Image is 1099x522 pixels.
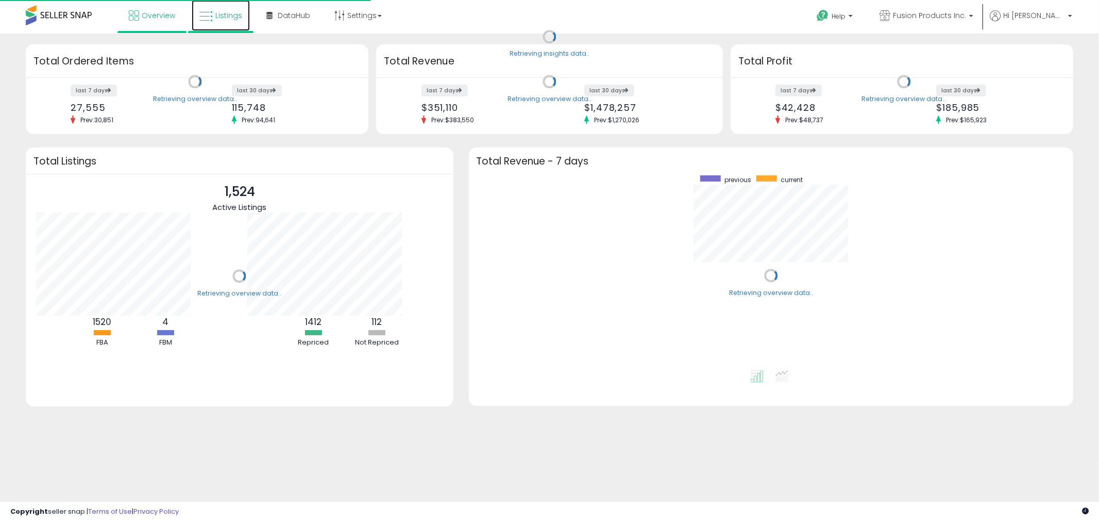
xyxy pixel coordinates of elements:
div: Retrieving overview data.. [508,94,591,104]
span: Fusion Products Inc. [893,10,966,21]
span: Hi [PERSON_NAME] [1003,10,1065,21]
div: Retrieving overview data.. [153,94,237,104]
span: Listings [215,10,242,21]
span: DataHub [278,10,310,21]
span: Overview [142,10,175,21]
div: Retrieving overview data.. [197,289,281,298]
a: Hi [PERSON_NAME] [990,10,1072,34]
i: Get Help [816,9,829,22]
a: Help [808,2,863,34]
div: Retrieving overview data.. [862,94,946,104]
div: Retrieving overview data.. [729,288,813,298]
span: Help [832,12,846,21]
